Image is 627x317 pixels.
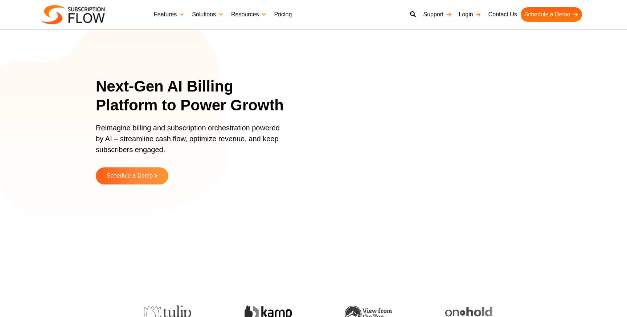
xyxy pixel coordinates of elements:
[96,167,168,184] a: Schedule a Demo
[96,77,294,115] h1: Next-Gen AI Billing Platform to Power Growth
[41,5,105,24] img: Subscriptionflow
[107,173,153,179] span: Schedule a Demo
[150,7,188,22] a: Features
[188,7,228,22] a: Solutions
[228,7,270,22] a: Resources
[521,7,582,22] a: Schedule a Demo
[455,7,485,22] a: Login
[270,7,295,22] a: Pricing
[485,7,521,22] a: Contact Us
[96,122,284,162] p: Reimagine billing and subscription orchestration powered by AI – streamline cash flow, optimize r...
[419,7,455,22] a: Support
